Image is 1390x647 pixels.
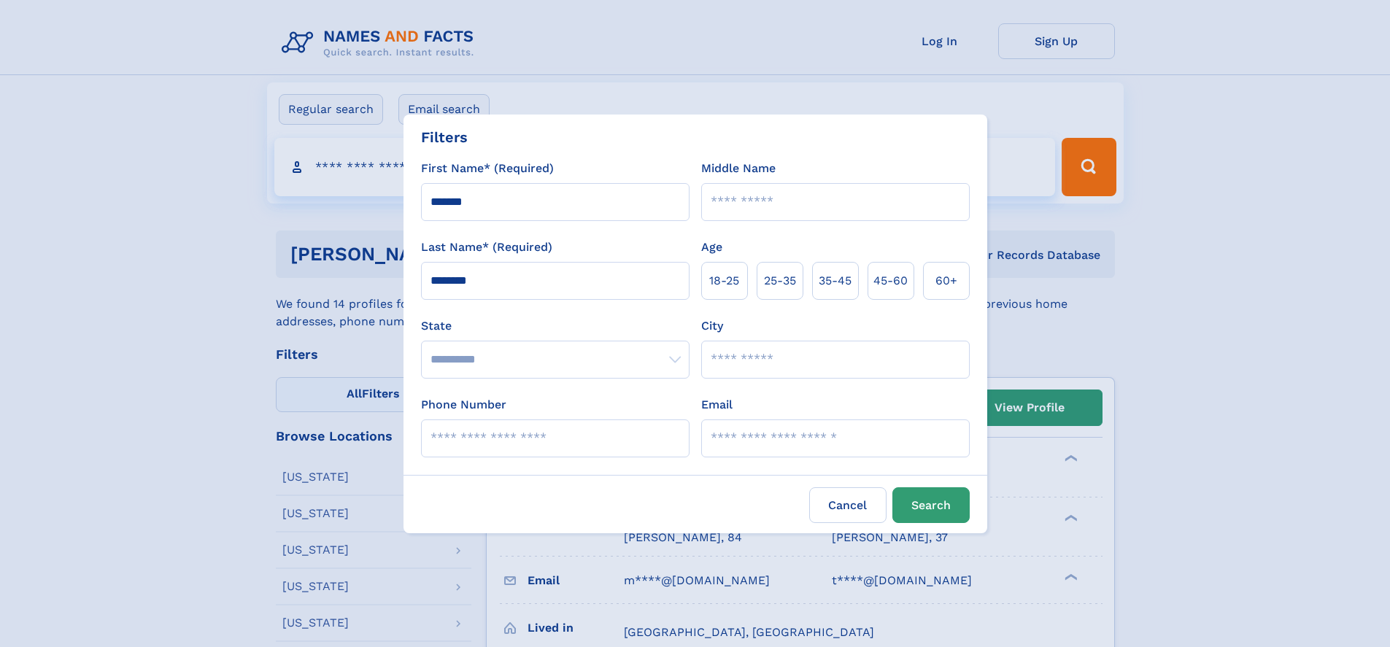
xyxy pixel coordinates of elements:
[421,160,554,177] label: First Name* (Required)
[421,396,506,414] label: Phone Number
[421,126,468,148] div: Filters
[764,272,796,290] span: 25‑35
[819,272,852,290] span: 35‑45
[892,487,970,523] button: Search
[421,317,690,335] label: State
[809,487,887,523] label: Cancel
[935,272,957,290] span: 60+
[701,396,733,414] label: Email
[701,317,723,335] label: City
[873,272,908,290] span: 45‑60
[701,160,776,177] label: Middle Name
[421,239,552,256] label: Last Name* (Required)
[709,272,739,290] span: 18‑25
[701,239,722,256] label: Age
